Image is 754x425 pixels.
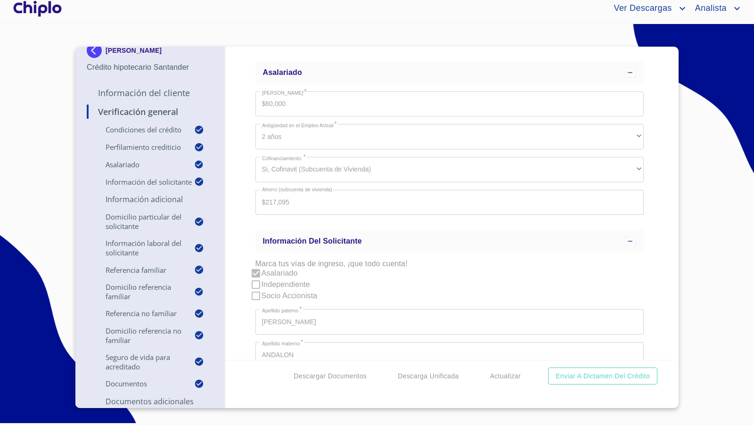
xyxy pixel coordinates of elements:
[262,279,310,290] span: Independiente
[262,290,318,302] span: Socio Accionista
[688,1,743,16] button: account of current user
[394,368,462,385] button: Descarga Unificada
[87,352,194,371] p: Seguro de Vida para Acreditado
[486,368,525,385] button: Actualizar
[87,177,194,187] p: Información del Solicitante
[255,124,644,149] div: 2 años
[87,212,194,231] p: Domicilio Particular del Solicitante
[255,157,644,182] div: Si, Cofinavit (Subcuenta de Vivienda)
[263,68,302,76] span: Asalariado
[87,106,213,117] p: Verificación General
[106,47,162,54] p: [PERSON_NAME]
[87,62,213,73] p: Crédito hipotecario Santander
[87,194,213,204] p: Información adicional
[87,43,106,58] img: Docupass spot blue
[87,379,194,388] p: Documentos
[87,396,213,407] p: Documentos adicionales
[87,142,194,152] p: Perfilamiento crediticio
[255,260,644,268] legend: Marca tus vías de ingreso, ¡que todo cuenta!
[606,1,688,16] button: account of current user
[87,238,194,257] p: Información Laboral del Solicitante
[87,160,194,169] p: Asalariado
[556,370,650,382] span: Enviar a Dictamen del Crédito
[87,87,213,98] p: Información del Cliente
[87,265,194,275] p: Referencia Familiar
[606,1,676,16] span: Ver Descargas
[262,268,298,279] span: Asalariado
[490,370,521,382] span: Actualizar
[87,43,213,62] div: [PERSON_NAME]
[255,61,644,84] div: Asalariado
[87,309,194,318] p: Referencia No Familiar
[87,282,194,301] p: Domicilio Referencia Familiar
[255,230,644,253] div: Información del Solicitante
[688,1,731,16] span: Analista
[548,368,657,385] button: Enviar a Dictamen del Crédito
[87,125,194,134] p: Condiciones del Crédito
[294,370,367,382] span: Descargar Documentos
[263,237,362,245] span: Información del Solicitante
[290,368,370,385] button: Descargar Documentos
[398,370,459,382] span: Descarga Unificada
[87,326,194,345] p: Domicilio Referencia No Familiar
